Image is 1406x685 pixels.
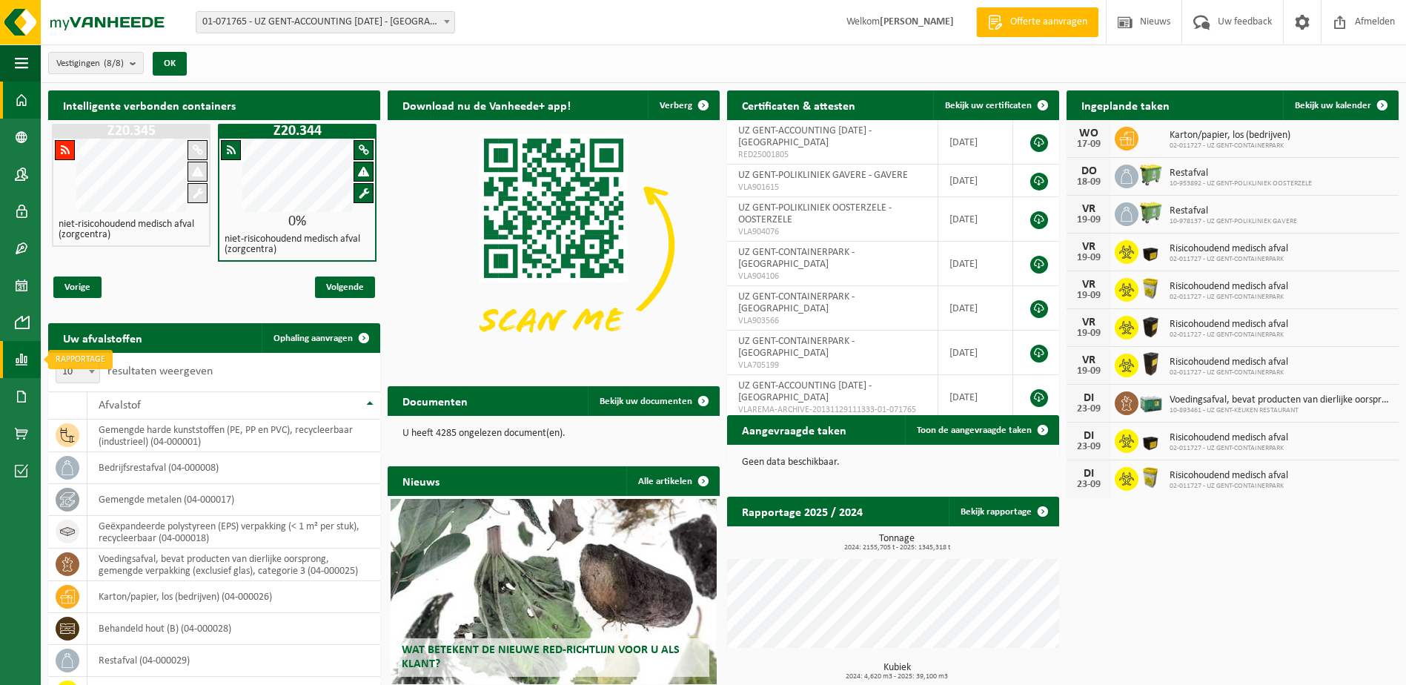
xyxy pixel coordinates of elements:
td: gemengde harde kunststoffen (PE, PP en PVC), recycleerbaar (industrieel) (04-000001) [87,420,380,452]
span: Vorige [53,277,102,298]
span: 02-011727 - UZ GENT-CONTAINERPARK [1170,368,1288,377]
td: geëxpandeerde polystyreen (EPS) verpakking (< 1 m² per stuk), recycleerbaar (04-000018) [87,516,380,549]
div: DI [1074,392,1104,404]
div: DI [1074,468,1104,480]
td: [DATE] [938,120,1013,165]
span: 10 [56,362,99,383]
span: UZ GENT-POLIKLINIEK GAVERE - GAVERE [738,170,908,181]
span: Afvalstof [99,400,141,411]
h2: Rapportage 2025 / 2024 [727,497,878,526]
div: VR [1074,279,1104,291]
img: Download de VHEPlus App [388,120,720,369]
span: VLA904106 [738,271,926,282]
button: OK [153,52,187,76]
span: Bekijk uw kalender [1295,101,1371,110]
a: Toon de aangevraagde taken [905,415,1058,445]
span: 01-071765 - UZ GENT-ACCOUNTING 0 BC - GENT [196,12,454,33]
td: [DATE] [938,331,1013,375]
img: WB-0660-HPE-GN-51 [1138,200,1164,225]
button: Verberg [648,90,718,120]
td: voedingsafval, bevat producten van dierlijke oorsprong, gemengde verpakking (exclusief glas), cat... [87,549,380,581]
img: LP-SB-00060-HPE-51 [1138,351,1164,377]
h3: Kubiek [734,663,1059,681]
span: 2024: 2155,705 t - 2025: 1345,318 t [734,544,1059,552]
a: Bekijk uw certificaten [933,90,1058,120]
img: LP-SB-00030-HPE-51 [1138,238,1164,263]
td: [DATE] [938,286,1013,331]
h4: niet-risicohoudend medisch afval (zorgcentra) [225,234,370,255]
span: Verberg [660,101,692,110]
a: Bekijk rapportage [949,497,1058,526]
span: Offerte aanvragen [1007,15,1091,30]
h1: Z20.345 [56,124,207,139]
count: (8/8) [104,59,124,68]
span: VLA705199 [738,360,926,371]
div: VR [1074,241,1104,253]
td: bedrijfsrestafval (04-000008) [87,452,380,484]
div: 19-09 [1074,366,1104,377]
span: 02-011727 - UZ GENT-CONTAINERPARK [1170,444,1288,453]
span: Risicohoudend medisch afval [1170,432,1288,444]
span: Risicohoudend medisch afval [1170,281,1288,293]
span: Voedingsafval, bevat producten van dierlijke oorsprong, gemengde verpakking (exc... [1170,394,1391,406]
img: LP-SB-00030-HPE-51 [1138,427,1164,452]
span: VLAREMA-ARCHIVE-20131129111333-01-071765 [738,404,926,416]
h2: Nieuws [388,466,454,495]
a: Offerte aanvragen [976,7,1098,37]
span: UZ GENT-ACCOUNTING [DATE] - [GEOGRAPHIC_DATA] [738,125,872,148]
img: LP-SB-00045-CRB-21 [1138,465,1164,490]
td: [DATE] [938,242,1013,286]
span: UZ GENT-CONTAINERPARK - [GEOGRAPHIC_DATA] [738,336,855,359]
span: Ophaling aanvragen [273,334,353,343]
div: 19-09 [1074,291,1104,301]
span: 02-011727 - UZ GENT-CONTAINERPARK [1170,482,1288,491]
span: 02-011727 - UZ GENT-CONTAINERPARK [1170,331,1288,340]
h2: Certificaten & attesten [727,90,870,119]
span: 01-071765 - UZ GENT-ACCOUNTING 0 BC - GENT [196,11,455,33]
button: Vestigingen(8/8) [48,52,144,74]
span: Risicohoudend medisch afval [1170,319,1288,331]
td: karton/papier, los (bedrijven) (04-000026) [87,581,380,613]
span: 02-011727 - UZ GENT-CONTAINERPARK [1170,255,1288,264]
h2: Ingeplande taken [1067,90,1184,119]
div: 23-09 [1074,404,1104,414]
span: UZ GENT-POLIKLINIEK OOSTERZELE - OOSTERZELE [738,202,892,225]
span: VLA901615 [738,182,926,193]
span: Risicohoudend medisch afval [1170,243,1288,255]
a: Ophaling aanvragen [262,323,379,353]
div: VR [1074,203,1104,215]
div: 18-09 [1074,177,1104,188]
span: Volgende [315,277,375,298]
td: behandeld hout (B) (04-000028) [87,613,380,645]
td: [DATE] [938,197,1013,242]
div: VR [1074,317,1104,328]
h1: Z20.344 [222,124,373,139]
a: Bekijk uw kalender [1283,90,1397,120]
td: [DATE] [938,375,1013,420]
a: Bekijk uw documenten [588,386,718,416]
span: 10-978137 - UZ GENT-POLIKLINIEK GAVERE [1170,217,1297,226]
span: UZ GENT-ACCOUNTING [DATE] - [GEOGRAPHIC_DATA] [738,380,872,403]
span: 02-011727 - UZ GENT-CONTAINERPARK [1170,142,1290,150]
span: RED25001805 [738,149,926,161]
div: VR [1074,354,1104,366]
img: WB-0660-HPE-GN-51 [1138,162,1164,188]
img: LP-SB-00045-CRB-21 [1138,276,1164,301]
span: 10 [56,361,100,383]
span: Toon de aangevraagde taken [917,426,1032,435]
div: 19-09 [1074,215,1104,225]
h2: Download nu de Vanheede+ app! [388,90,586,119]
td: restafval (04-000029) [87,645,380,677]
h3: Tonnage [734,534,1059,552]
td: gemengde metalen (04-000017) [87,484,380,516]
div: DO [1074,165,1104,177]
span: Restafval [1170,205,1297,217]
span: Vestigingen [56,53,124,75]
span: 02-011727 - UZ GENT-CONTAINERPARK [1170,293,1288,302]
a: Alle artikelen [626,466,718,496]
span: Risicohoudend medisch afval [1170,470,1288,482]
span: Wat betekent de nieuwe RED-richtlijn voor u als klant? [402,644,680,670]
h2: Documenten [388,386,483,415]
div: DI [1074,430,1104,442]
div: 19-09 [1074,253,1104,263]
